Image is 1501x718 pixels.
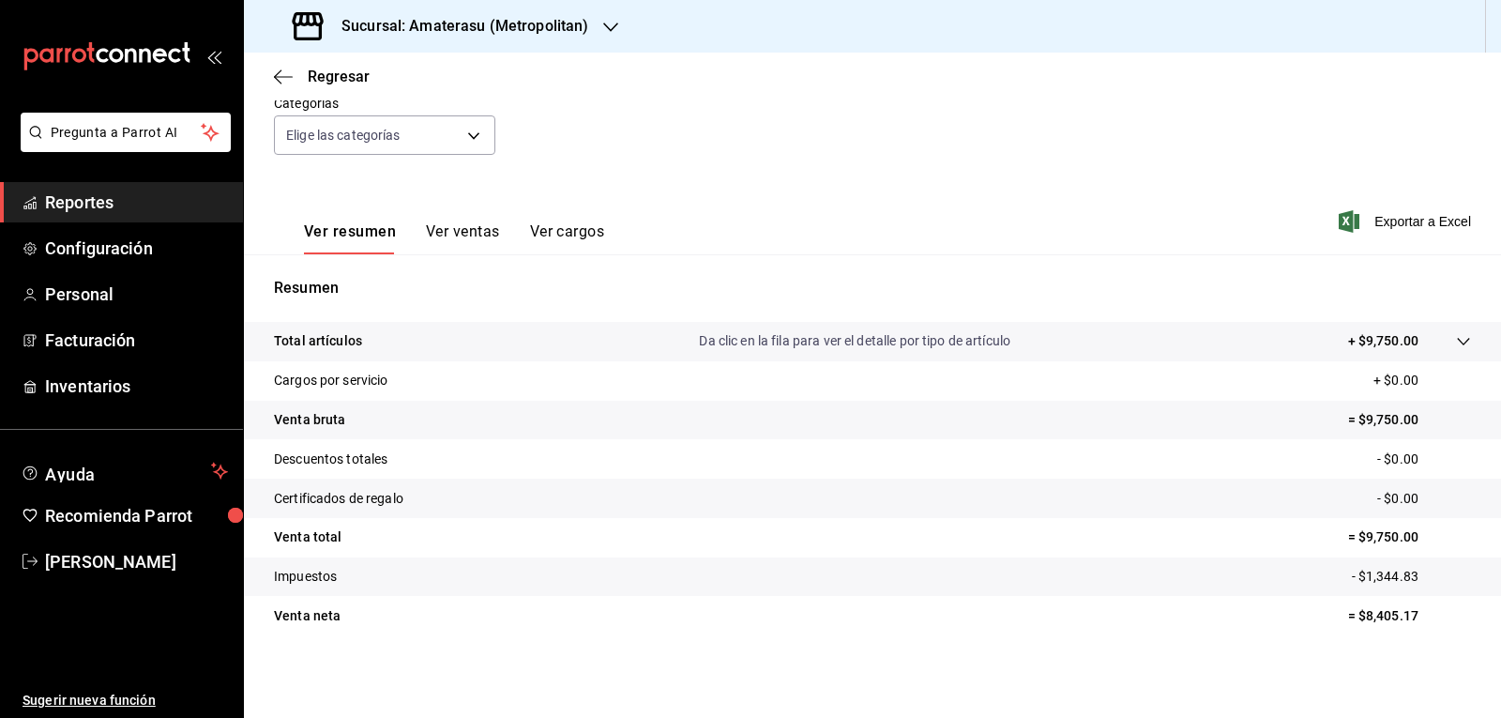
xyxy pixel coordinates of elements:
[1348,527,1471,547] p: = $9,750.00
[45,190,228,215] span: Reportes
[274,527,341,547] p: Venta total
[23,691,228,710] span: Sugerir nueva función
[274,450,387,469] p: Descuentos totales
[274,277,1471,299] p: Resumen
[308,68,370,85] span: Regresar
[1348,606,1471,626] p: = $8,405.17
[304,222,604,254] div: navigation tabs
[426,222,500,254] button: Ver ventas
[530,222,605,254] button: Ver cargos
[206,49,221,64] button: open_drawer_menu
[1373,371,1471,390] p: + $0.00
[274,371,388,390] p: Cargos por servicio
[274,331,362,351] p: Total artículos
[699,331,1010,351] p: Da clic en la fila para ver el detalle por tipo de artículo
[1377,489,1471,509] p: - $0.00
[274,606,341,626] p: Venta neta
[1348,331,1418,351] p: + $9,750.00
[45,328,228,353] span: Facturación
[274,97,495,110] label: Categorías
[1377,450,1471,469] p: - $0.00
[326,15,588,38] h3: Sucursal: Amaterasu (Metropolitan)
[1342,210,1471,233] button: Exportar a Excel
[274,68,370,85] button: Regresar
[274,410,345,430] p: Venta bruta
[45,549,228,574] span: [PERSON_NAME]
[274,489,403,509] p: Certificados de regalo
[45,236,228,261] span: Configuración
[51,123,202,143] span: Pregunta a Parrot AI
[45,282,228,307] span: Personal
[274,567,337,587] p: Impuestos
[45,460,204,482] span: Ayuda
[45,374,228,399] span: Inventarios
[304,222,396,254] button: Ver resumen
[13,136,231,156] a: Pregunta a Parrot AI
[1348,410,1471,430] p: = $9,750.00
[286,126,401,145] span: Elige las categorías
[21,113,231,152] button: Pregunta a Parrot AI
[45,503,228,528] span: Recomienda Parrot
[1352,567,1471,587] p: - $1,344.83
